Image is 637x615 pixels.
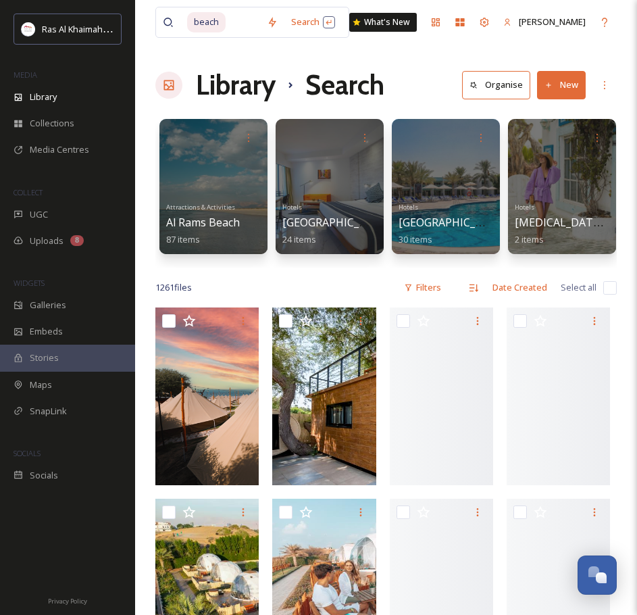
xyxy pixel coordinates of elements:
[155,307,422,485] img: Longbeach campground (1)..png
[48,597,87,606] span: Privacy Policy
[166,233,200,245] span: 87 items
[30,378,52,391] span: Maps
[399,215,507,230] span: [GEOGRAPHIC_DATA]
[30,299,66,312] span: Galleries
[22,22,35,36] img: Logo_RAKTDA_RGB-01.png
[48,592,87,608] a: Privacy Policy
[462,71,537,99] a: Organise
[282,215,391,230] span: [GEOGRAPHIC_DATA]
[272,307,538,485] img: Longbeach campground (22)..jpg
[70,235,84,246] div: 8
[166,203,235,212] span: Attractions & Activities
[305,65,384,105] h1: Search
[561,281,596,294] span: Select all
[166,215,240,230] span: Al Rams Beach
[349,13,417,32] a: What's New
[399,203,418,212] span: Hotels
[30,208,48,221] span: UGC
[515,203,534,212] span: Hotels
[14,448,41,458] span: SOCIALS
[196,65,276,105] a: Library
[30,351,59,364] span: Stories
[399,233,432,245] span: 30 items
[284,9,342,35] div: Search
[537,71,586,99] button: New
[14,187,43,197] span: COLLECT
[30,325,63,338] span: Embeds
[282,199,391,245] a: Hotels[GEOGRAPHIC_DATA]24 items
[14,70,37,80] span: MEDIA
[30,469,58,482] span: Socials
[496,9,592,35] a: [PERSON_NAME]
[30,405,67,418] span: SnapLink
[397,274,448,301] div: Filters
[30,235,63,247] span: Uploads
[30,117,74,130] span: Collections
[462,71,530,99] button: Organise
[42,22,233,35] span: Ras Al Khaimah Tourism Development Authority
[282,203,302,212] span: Hotels
[30,143,89,156] span: Media Centres
[399,199,507,245] a: Hotels[GEOGRAPHIC_DATA]30 items
[486,274,554,301] div: Date Created
[14,278,45,288] span: WIDGETS
[578,556,617,595] button: Open Chat
[155,281,192,294] span: 1261 file s
[282,233,316,245] span: 24 items
[30,91,57,103] span: Library
[519,16,586,28] span: [PERSON_NAME]
[515,233,544,245] span: 2 items
[166,199,240,245] a: Attractions & ActivitiesAl Rams Beach87 items
[187,12,226,32] span: beach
